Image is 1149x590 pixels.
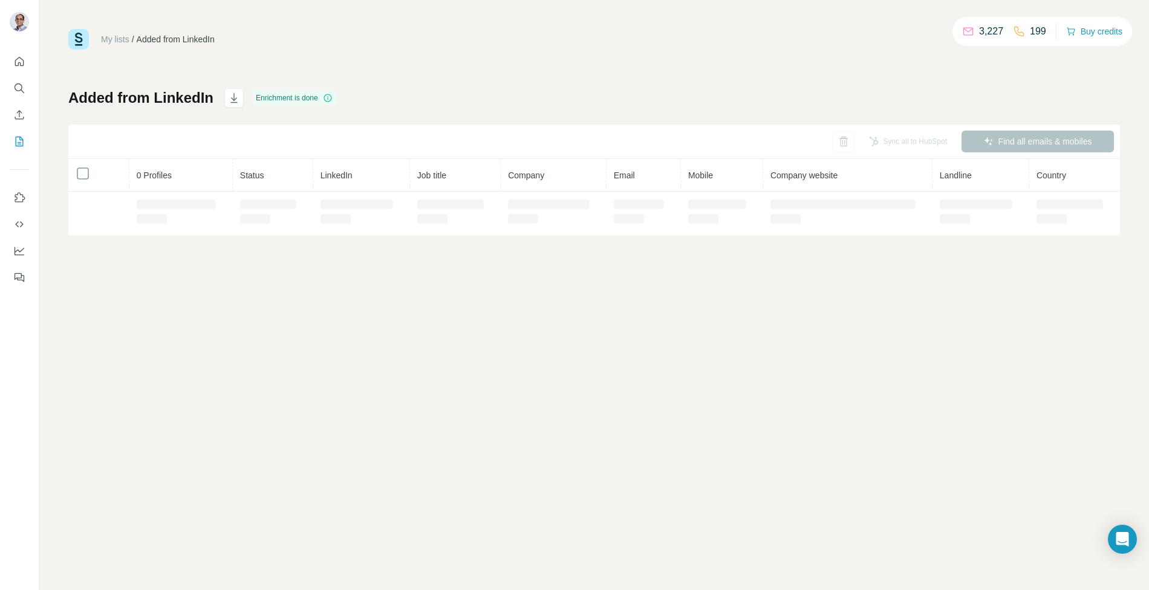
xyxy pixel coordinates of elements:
span: Status [240,170,264,180]
h1: Added from LinkedIn [68,88,213,108]
button: Use Surfe API [10,213,29,235]
button: Search [10,77,29,99]
p: 199 [1030,24,1046,39]
button: Buy credits [1066,23,1122,40]
span: Email [614,170,635,180]
span: 0 Profiles [137,170,172,180]
button: My lists [10,131,29,152]
span: Country [1037,170,1066,180]
button: Quick start [10,51,29,73]
span: Company website [770,170,838,180]
a: My lists [101,34,129,44]
div: Enrichment is done [252,91,336,105]
span: Job title [417,170,446,180]
li: / [132,33,134,45]
span: Company [508,170,544,180]
img: Surfe Logo [68,29,89,50]
p: 3,227 [979,24,1003,39]
button: Enrich CSV [10,104,29,126]
span: Mobile [688,170,713,180]
button: Dashboard [10,240,29,262]
div: Open Intercom Messenger [1108,525,1137,554]
div: Added from LinkedIn [137,33,215,45]
button: Feedback [10,267,29,288]
span: LinkedIn [321,170,353,180]
button: Use Surfe on LinkedIn [10,187,29,209]
span: Landline [940,170,972,180]
img: Avatar [10,12,29,31]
